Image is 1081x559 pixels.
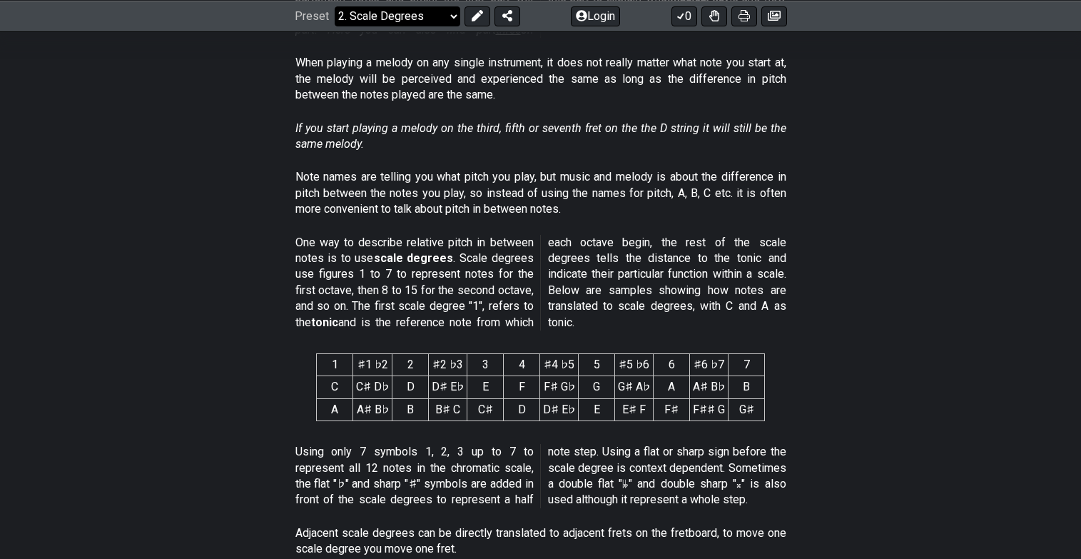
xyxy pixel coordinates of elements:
button: Share Preset [494,6,520,26]
p: When playing a melody on any single instrument, it does not really matter what note you start at,... [295,55,786,103]
td: F♯ [654,398,690,420]
th: 5 [579,354,615,376]
td: C♯ D♭ [353,376,392,398]
td: F [504,376,540,398]
td: G♯ [729,398,765,420]
strong: scale degrees [374,251,454,265]
td: G♯ A♭ [615,376,654,398]
th: 6 [654,354,690,376]
td: F♯ G♭ [540,376,579,398]
td: C [317,376,353,398]
th: 2 [392,354,429,376]
th: ♯1 ♭2 [353,354,392,376]
p: One way to describe relative pitch in between notes is to use . Scale degrees use figures 1 to 7 ... [295,235,786,331]
p: Adjacent scale degrees can be directly translated to adjacent frets on the fretboard, to move one... [295,525,786,558]
th: 7 [729,354,765,376]
th: 3 [467,354,504,376]
td: E♯ F [615,398,654,420]
button: Toggle Dexterity for all fretkits [701,6,727,26]
td: D♯ E♭ [540,398,579,420]
button: Create image [761,6,787,26]
th: ♯6 ♭7 [690,354,729,376]
span: Preset [295,9,329,23]
button: 0 [671,6,697,26]
th: 1 [317,354,353,376]
td: F♯♯ G [690,398,729,420]
th: ♯2 ♭3 [429,354,467,376]
p: Using only 7 symbols 1, 2, 3 up to 7 to represent all 12 notes in the chromatic scale, the flat "... [295,444,786,508]
td: A♯ B♭ [690,376,729,398]
td: E [467,376,504,398]
td: A♯ B♭ [353,398,392,420]
th: ♯4 ♭5 [540,354,579,376]
button: Print [731,6,757,26]
td: G [579,376,615,398]
p: Note names are telling you what pitch you play, but music and melody is about the difference in p... [295,169,786,217]
em: If you start playing a melody on the third, fifth or seventh fret on the the D string it will sti... [295,121,786,151]
td: C♯ [467,398,504,420]
td: D [504,398,540,420]
td: B [392,398,429,420]
th: 4 [504,354,540,376]
td: A [654,376,690,398]
button: Login [571,6,620,26]
th: ♯5 ♭6 [615,354,654,376]
td: B♯ C [429,398,467,420]
select: Preset [335,6,460,26]
td: D♯ E♭ [429,376,467,398]
td: D [392,376,429,398]
td: E [579,398,615,420]
td: A [317,398,353,420]
button: Edit Preset [465,6,490,26]
span: three [496,23,521,36]
strong: tonic [311,316,338,329]
td: B [729,376,765,398]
